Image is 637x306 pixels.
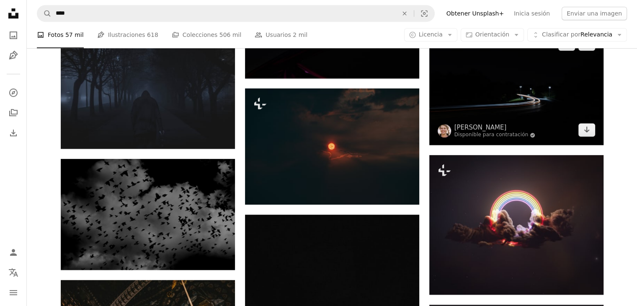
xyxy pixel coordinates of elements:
button: Menú [5,284,22,301]
a: Ilustraciones [5,47,22,64]
a: Fotos [5,27,22,44]
span: 506 mil [219,31,242,40]
button: Clasificar porRelevancia [527,29,627,42]
a: Un concepto surrealista de un arco iris de neón brillante y brillante en una nube oscura y esponj... [429,221,603,228]
img: Un concepto surrealista de un arco iris de neón brillante y brillante en una nube oscura y esponj... [429,155,603,295]
span: Orientación [475,31,509,38]
button: Búsqueda visual [414,5,434,21]
img: Ve al perfil de Matt Antonioli [438,124,451,137]
button: Idioma [5,264,22,281]
img: silueta de bandada de pájaros en el cielo [61,159,235,270]
button: Licencia [404,29,457,42]
a: Descargar [578,123,595,137]
button: Borrar [395,5,414,21]
a: Historial de descargas [5,124,22,141]
a: Obtener Unsplash+ [441,7,509,20]
span: Relevancia [542,31,612,39]
a: Explorar [5,84,22,101]
form: Encuentra imágenes en todo el sitio [37,5,435,22]
button: Buscar en Unsplash [37,5,52,21]
span: 2 mil [293,31,307,40]
a: Colecciones 506 mil [172,22,242,49]
a: Colecciones [5,104,22,121]
a: Ilustraciones 618 [97,22,158,49]
img: Persona caminando entre árboles [61,33,235,149]
a: Persona caminando entre árboles [61,87,235,94]
img: the sun is setting in the dark sky [245,88,419,205]
span: Licencia [419,31,443,38]
a: [PERSON_NAME] [454,123,536,132]
a: Fotografía time-lapse de vehículos en movimiento en carretera [429,83,603,91]
span: Clasificar por [542,31,580,38]
a: Inicio — Unsplash [5,5,22,23]
img: Fotografía time-lapse de vehículos en movimiento en carretera [429,29,603,145]
a: the sun is setting in the dark sky [245,143,419,150]
a: silueta de bandada de pájaros en el cielo [61,210,235,218]
span: 618 [147,31,158,40]
button: Orientación [461,29,524,42]
a: Disponible para contratación [454,132,536,138]
a: Iniciar sesión / Registrarse [5,244,22,261]
button: Enviar una imagen [562,7,627,20]
a: Inicia sesión [509,7,555,20]
a: Usuarios 2 mil [255,22,307,49]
